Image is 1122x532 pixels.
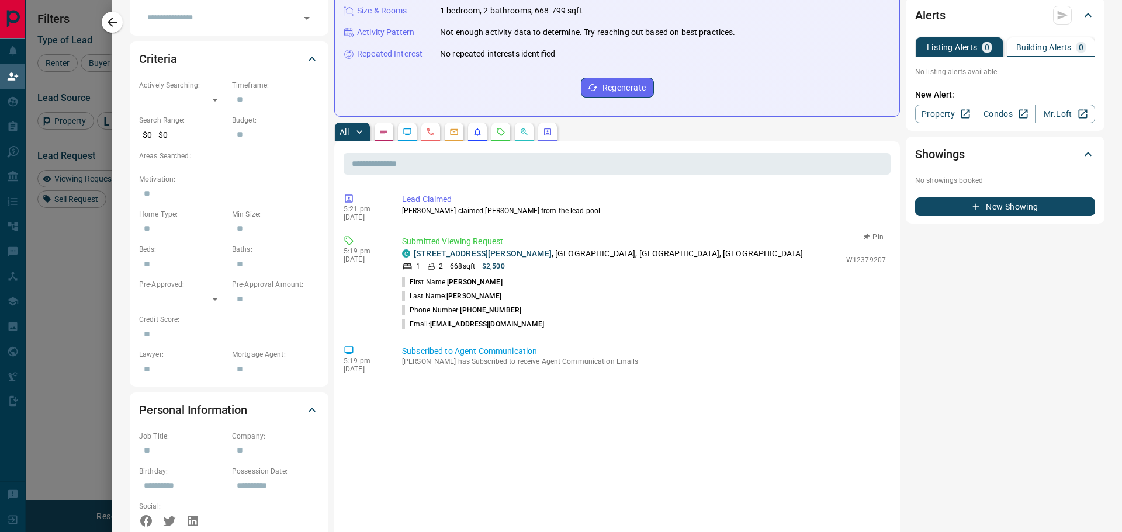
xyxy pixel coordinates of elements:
h2: Showings [915,145,965,164]
button: Regenerate [581,78,654,98]
p: 0 [1079,43,1083,51]
p: 0 [985,43,989,51]
span: [PERSON_NAME] [446,292,501,300]
div: condos.ca [402,249,410,258]
p: Pre-Approval Amount: [232,279,319,290]
svg: Lead Browsing Activity [403,127,412,137]
span: [PERSON_NAME] [447,278,502,286]
svg: Calls [426,127,435,137]
h2: Personal Information [139,401,247,419]
p: Email: [402,319,544,329]
h2: Alerts [915,6,946,25]
p: First Name: [402,277,503,287]
p: Company: [232,431,319,441]
p: No repeated interests identified [440,48,555,60]
p: 5:19 pm [344,247,385,255]
p: Last Name: [402,291,502,301]
p: [DATE] [344,365,385,373]
h2: Criteria [139,50,177,68]
p: Listing Alerts [927,43,978,51]
p: , [GEOGRAPHIC_DATA], [GEOGRAPHIC_DATA], [GEOGRAPHIC_DATA] [414,248,803,260]
p: $2,500 [482,261,505,272]
p: Submitted Viewing Request [402,235,886,248]
p: Pre-Approved: [139,279,226,290]
p: Subscribed to Agent Communication [402,345,886,357]
p: Baths: [232,244,319,255]
a: Mr.Loft [1035,105,1095,123]
p: Phone Number: [402,305,521,315]
p: Size & Rooms [357,5,407,17]
svg: Listing Alerts [473,127,482,137]
p: 5:19 pm [344,357,385,365]
p: Activity Pattern [357,26,414,39]
p: No listing alerts available [915,67,1095,77]
p: Min Size: [232,209,319,220]
p: 5:21 pm [344,205,385,213]
p: Search Range: [139,115,226,126]
p: Social: [139,501,226,512]
p: Timeframe: [232,80,319,91]
svg: Requests [496,127,505,137]
span: [EMAIL_ADDRESS][DOMAIN_NAME] [430,320,544,328]
div: Alerts [915,1,1095,29]
p: 2 [439,261,443,272]
p: Home Type: [139,209,226,220]
p: Repeated Interest [357,48,423,60]
p: Actively Searching: [139,80,226,91]
p: Not enough activity data to determine. Try reaching out based on best practices. [440,26,736,39]
button: Pin [857,232,891,242]
p: No showings booked [915,175,1095,186]
p: 1 bedroom, 2 bathrooms, 668-799 sqft [440,5,583,17]
p: Lead Claimed [402,193,886,206]
p: Areas Searched: [139,151,319,161]
p: Possession Date: [232,466,319,477]
a: Condos [975,105,1035,123]
p: Building Alerts [1016,43,1072,51]
div: Criteria [139,45,319,73]
p: W12379207 [846,255,886,265]
a: [STREET_ADDRESS][PERSON_NAME] [414,249,552,258]
p: Mortgage Agent: [232,349,319,360]
p: 668 sqft [450,261,475,272]
p: [DATE] [344,255,385,263]
svg: Emails [449,127,459,137]
p: Birthday: [139,466,226,477]
p: Budget: [232,115,319,126]
p: New Alert: [915,89,1095,101]
button: New Showing [915,197,1095,216]
p: $0 - $0 [139,126,226,145]
div: Personal Information [139,396,319,424]
svg: Agent Actions [543,127,552,137]
span: [PHONE_NUMBER] [460,306,521,314]
p: 1 [416,261,420,272]
p: Lawyer: [139,349,226,360]
p: Job Title: [139,431,226,441]
svg: Notes [379,127,389,137]
p: [PERSON_NAME] has Subscribed to receive Agent Communication Emails [402,357,886,366]
p: Motivation: [139,174,319,185]
p: Credit Score: [139,314,319,325]
div: Showings [915,140,1095,168]
p: [PERSON_NAME] claimed [PERSON_NAME] from the lead pool [402,206,886,216]
p: All [340,128,349,136]
p: [DATE] [344,213,385,221]
svg: Opportunities [520,127,529,137]
p: Beds: [139,244,226,255]
a: Property [915,105,975,123]
button: Open [299,10,315,26]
